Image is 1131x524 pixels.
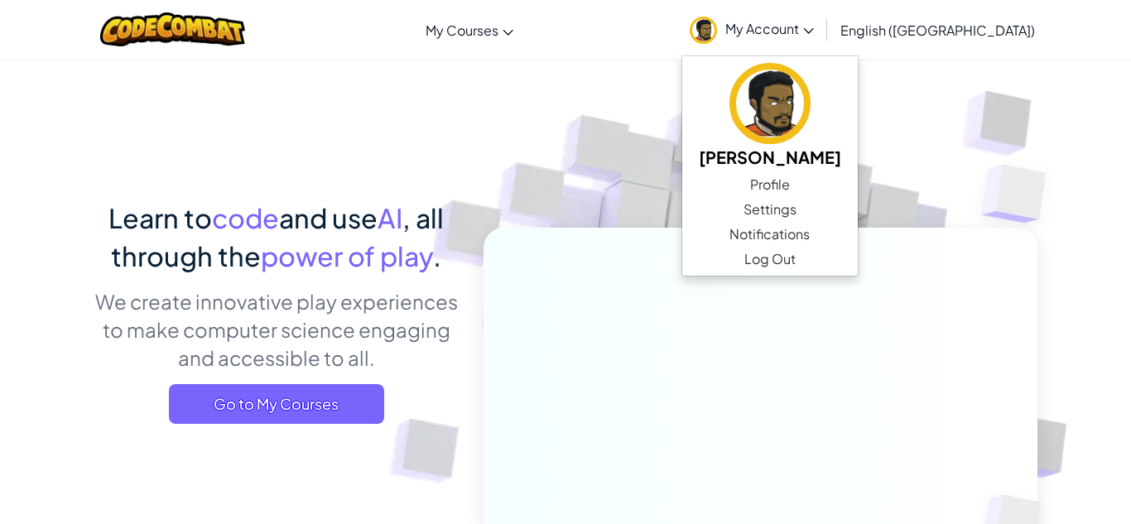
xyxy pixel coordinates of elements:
[417,7,522,52] a: My Courses
[949,124,1092,264] img: Overlap cubes
[729,224,810,244] span: Notifications
[169,384,384,424] a: Go to My Courses
[94,287,459,372] p: We create innovative play experiences to make computer science engaging and accessible to all.
[100,12,245,46] img: CodeCombat logo
[279,201,378,234] span: and use
[682,172,858,197] a: Profile
[832,7,1043,52] a: English ([GEOGRAPHIC_DATA])
[682,197,858,222] a: Settings
[212,201,279,234] span: code
[261,239,433,272] span: power of play
[682,222,858,247] a: Notifications
[682,60,858,172] a: [PERSON_NAME]
[690,17,717,44] img: avatar
[699,144,841,170] h5: [PERSON_NAME]
[729,63,811,144] img: avatar
[378,201,402,234] span: AI
[725,20,814,37] span: My Account
[108,201,212,234] span: Learn to
[682,247,858,272] a: Log Out
[433,239,441,272] span: .
[840,22,1035,39] span: English ([GEOGRAPHIC_DATA])
[426,22,498,39] span: My Courses
[681,3,822,55] a: My Account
